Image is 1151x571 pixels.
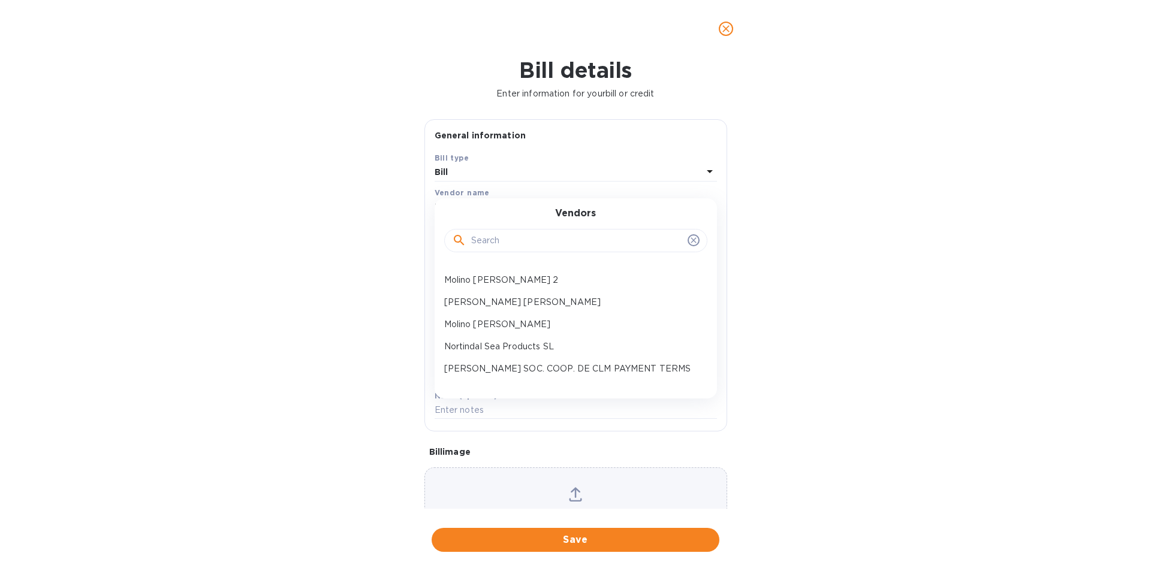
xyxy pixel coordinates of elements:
b: Bill [435,167,448,177]
b: Bill type [435,153,469,162]
button: close [712,14,740,43]
p: [PERSON_NAME] [PERSON_NAME] [444,296,698,309]
label: Notes (optional) [435,392,498,400]
button: Save [432,528,719,552]
p: Nortindal Sea Products SL [444,340,698,353]
p: [PERSON_NAME] SOC. COOP. DE CLM PAYMENT TERMS [444,362,698,375]
span: Save [441,533,710,547]
h1: Bill details [10,58,1141,83]
p: Molino [PERSON_NAME] 2 [444,274,698,286]
input: Enter notes [435,401,717,419]
b: Vendor name [435,188,490,197]
p: Enter information for your bill or credit [10,87,1141,100]
b: [PERSON_NAME] [435,202,510,212]
p: Molino [PERSON_NAME] [444,318,698,331]
b: General information [435,131,526,140]
p: Bill image [429,446,722,458]
h3: Vendors [555,208,596,219]
input: Search [471,232,683,250]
